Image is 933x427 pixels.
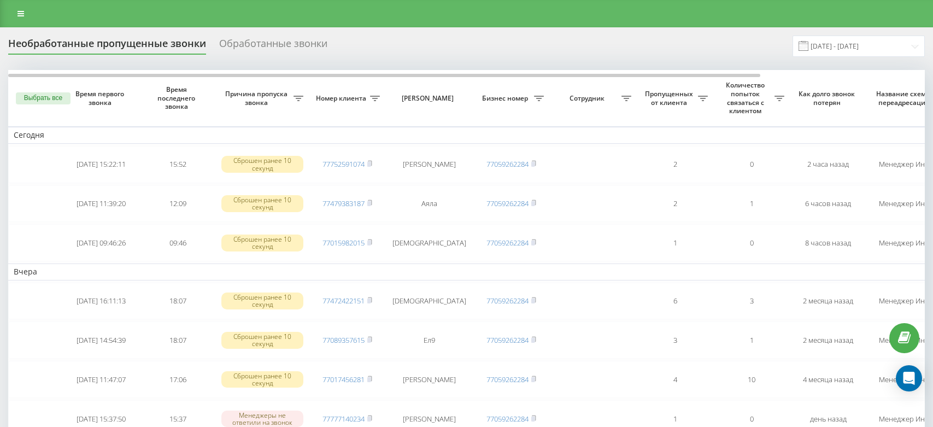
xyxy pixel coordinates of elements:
div: Сброшен ранее 10 секунд [221,332,303,348]
td: 2 часа назад [790,146,866,183]
td: 2 [637,185,713,223]
td: [DATE] 15:22:11 [63,146,139,183]
td: 09:46 [139,224,216,261]
span: Бизнес номер [478,94,534,103]
td: 2 [637,146,713,183]
div: Обработанные звонки [219,38,327,55]
td: 15:52 [139,146,216,183]
td: [PERSON_NAME] [385,146,473,183]
a: 77777140234 [322,414,365,424]
a: 77017456281 [322,375,365,384]
td: 6 часов назад [790,185,866,223]
span: Время первого звонка [72,90,131,107]
a: 77059262284 [486,159,529,169]
div: Необработанные пропущенные звонки [8,38,206,55]
a: 77059262284 [486,375,529,384]
td: 4 [637,361,713,398]
td: Ел9 [385,321,473,359]
a: 77059262284 [486,296,529,306]
span: Номер клиента [314,94,370,103]
td: 1 [713,185,790,223]
td: 3 [637,321,713,359]
div: Сброшен ранее 10 секунд [221,156,303,172]
td: 4 месяца назад [790,361,866,398]
td: 1 [713,321,790,359]
td: [DATE] 16:11:13 [63,283,139,320]
td: 10 [713,361,790,398]
div: Менеджеры не ответили на звонок [221,411,303,427]
a: 77059262284 [486,198,529,208]
div: Open Intercom Messenger [896,365,922,391]
td: 17:06 [139,361,216,398]
div: Сброшен ранее 10 секунд [221,195,303,212]
td: [DEMOGRAPHIC_DATA] [385,283,473,320]
td: [DATE] 11:39:20 [63,185,139,223]
td: [PERSON_NAME] [385,361,473,398]
span: [PERSON_NAME] [395,94,463,103]
a: 77015982015 [322,238,365,248]
a: 77479383187 [322,198,365,208]
div: Сброшен ранее 10 секунд [221,371,303,388]
span: Пропущенных от клиента [642,90,698,107]
span: Сотрудник [555,94,621,103]
td: 18:07 [139,283,216,320]
td: [DATE] 14:54:39 [63,321,139,359]
span: Причина пропуска звонка [221,90,294,107]
div: Сброшен ранее 10 секунд [221,293,303,309]
div: Сброшен ранее 10 секунд [221,235,303,251]
td: [DATE] 11:47:07 [63,361,139,398]
a: 77059262284 [486,414,529,424]
td: 8 часов назад [790,224,866,261]
td: 18:07 [139,321,216,359]
td: [DATE] 09:46:26 [63,224,139,261]
td: 12:09 [139,185,216,223]
td: [DEMOGRAPHIC_DATA] [385,224,473,261]
span: Время последнего звонка [148,85,207,111]
td: 6 [637,283,713,320]
td: 2 месяца назад [790,283,866,320]
a: 77059262284 [486,335,529,345]
a: 77472422151 [322,296,365,306]
a: 77752591074 [322,159,365,169]
td: Аяла [385,185,473,223]
td: 1 [637,224,713,261]
a: 77059262284 [486,238,529,248]
td: 0 [713,224,790,261]
td: 2 месяца назад [790,321,866,359]
span: Как долго звонок потерян [799,90,858,107]
span: Количество попыток связаться с клиентом [719,81,774,115]
td: 0 [713,146,790,183]
button: Выбрать все [16,92,71,104]
td: 3 [713,283,790,320]
a: 77089357615 [322,335,365,345]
